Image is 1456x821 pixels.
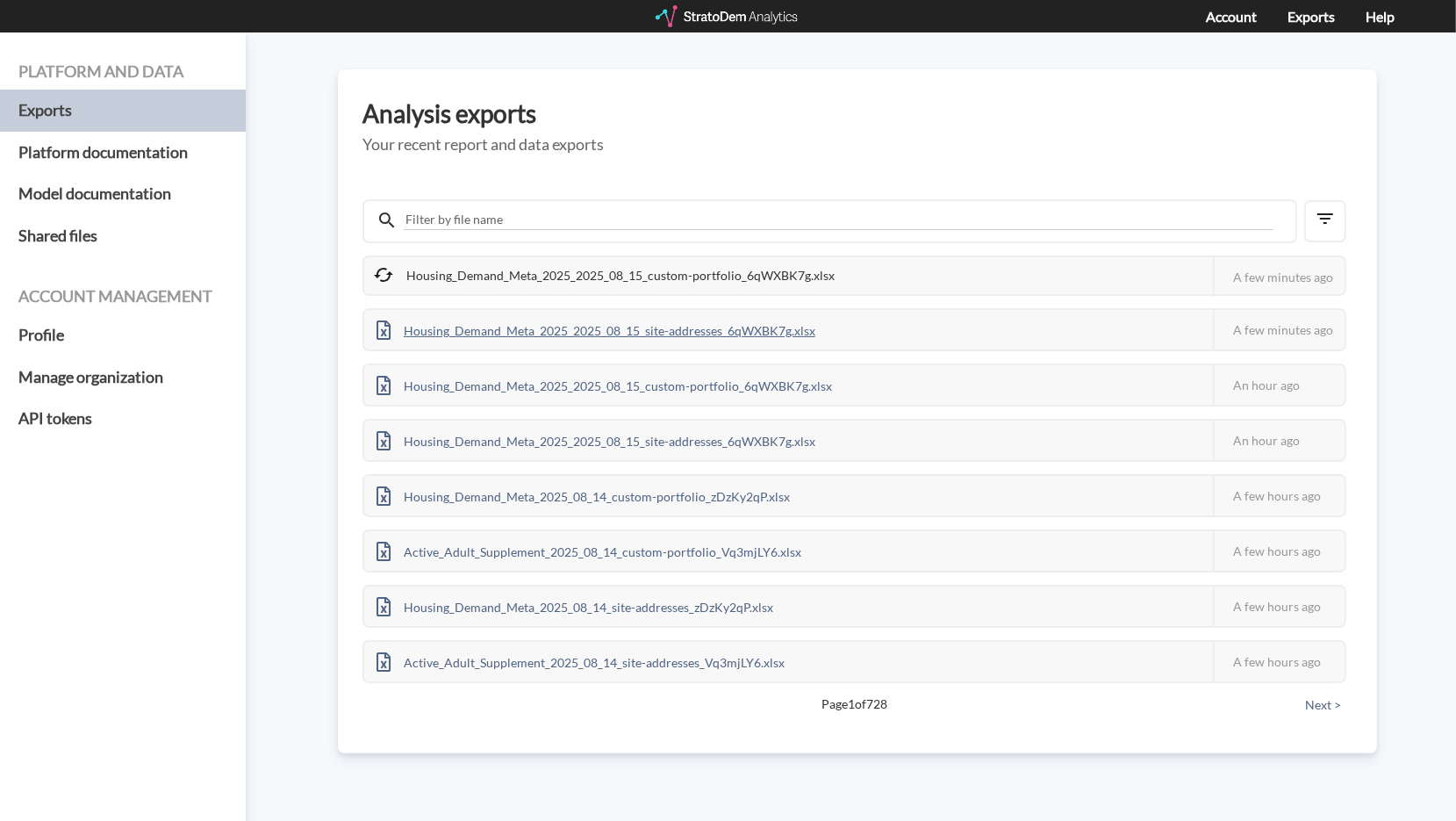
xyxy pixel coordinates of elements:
[1213,642,1345,681] div: A few hours ago
[1206,8,1257,25] a: Account
[1213,587,1345,626] div: A few hours ago
[364,476,802,515] div: Housing_Demand_Meta_2025_08_14_custom-portfolio_zDzKy2qP.xlsx
[364,320,828,335] a: Housing_Demand_Meta_2025_2025_08_15_site-addresses_6qWXBK7g.xlsx
[1366,8,1395,25] a: Help
[1287,8,1335,25] a: Exports
[18,215,227,257] a: Shared files
[364,257,847,294] div: Housing_Demand_Meta_2025_2025_08_15_custom-portfolio_6qWXBK7g.xlsx
[1213,365,1345,405] div: An hour ago
[362,136,1352,154] h5: Your recent report and data exports
[364,542,814,557] a: Active_Adult_Supplement_2025_08_14_custom-portfolio_Vq3mjLY6.xlsx
[364,431,828,446] a: Housing_Demand_Meta_2025_2025_08_15_site-addresses_6qWXBK7g.xlsx
[1213,531,1345,571] div: A few hours ago
[18,90,227,132] a: Exports
[364,652,797,667] a: Active_Adult_Supplement_2025_08_14_site-addresses_Vq3mjLY6.xlsx
[18,63,227,81] h4: Platform and data
[362,100,1352,127] h3: Analysis exports
[18,314,227,356] a: Profile
[404,210,1273,230] input: Filter by file name
[364,376,844,391] a: Housing_Demand_Meta_2025_2025_08_15_custom-portfolio_6qWXBK7g.xlsx
[18,288,227,306] h4: Account management
[364,486,802,501] a: Housing_Demand_Meta_2025_08_14_custom-portfolio_zDzKy2qP.xlsx
[364,365,844,405] div: Housing_Demand_Meta_2025_2025_08_15_custom-portfolio_6qWXBK7g.xlsx
[1213,257,1345,297] div: A few minutes ago
[1300,695,1346,715] button: Next >
[364,597,785,612] a: Housing_Demand_Meta_2025_08_14_site-addresses_zDzKy2qP.xlsx
[18,398,227,440] a: API tokens
[1213,476,1345,515] div: A few hours ago
[364,310,828,349] div: Housing_Demand_Meta_2025_2025_08_15_site-addresses_6qWXBK7g.xlsx
[1213,310,1345,349] div: A few minutes ago
[18,356,227,399] a: Manage organization
[364,421,828,460] div: Housing_Demand_Meta_2025_2025_08_15_site-addresses_6qWXBK7g.xlsx
[364,642,797,681] div: Active_Adult_Supplement_2025_08_14_site-addresses_Vq3mjLY6.xlsx
[18,173,227,215] a: Model documentation
[364,531,814,571] div: Active_Adult_Supplement_2025_08_14_custom-portfolio_Vq3mjLY6.xlsx
[18,132,227,174] a: Platform documentation
[424,695,1285,713] span: Page 1 of 728
[1213,421,1345,460] div: An hour ago
[364,587,785,626] div: Housing_Demand_Meta_2025_08_14_site-addresses_zDzKy2qP.xlsx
